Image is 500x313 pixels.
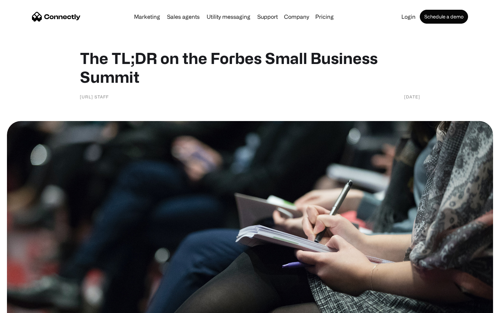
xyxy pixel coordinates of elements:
[420,10,468,24] a: Schedule a demo
[164,14,202,19] a: Sales agents
[399,14,418,19] a: Login
[284,12,309,22] div: Company
[14,301,42,311] ul: Language list
[204,14,253,19] a: Utility messaging
[80,49,420,86] h1: The TL;DR on the Forbes Small Business Summit
[404,93,420,100] div: [DATE]
[255,14,281,19] a: Support
[7,301,42,311] aside: Language selected: English
[312,14,336,19] a: Pricing
[282,12,311,22] div: Company
[131,14,163,19] a: Marketing
[80,93,109,100] div: [URL] Staff
[32,11,81,22] a: home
